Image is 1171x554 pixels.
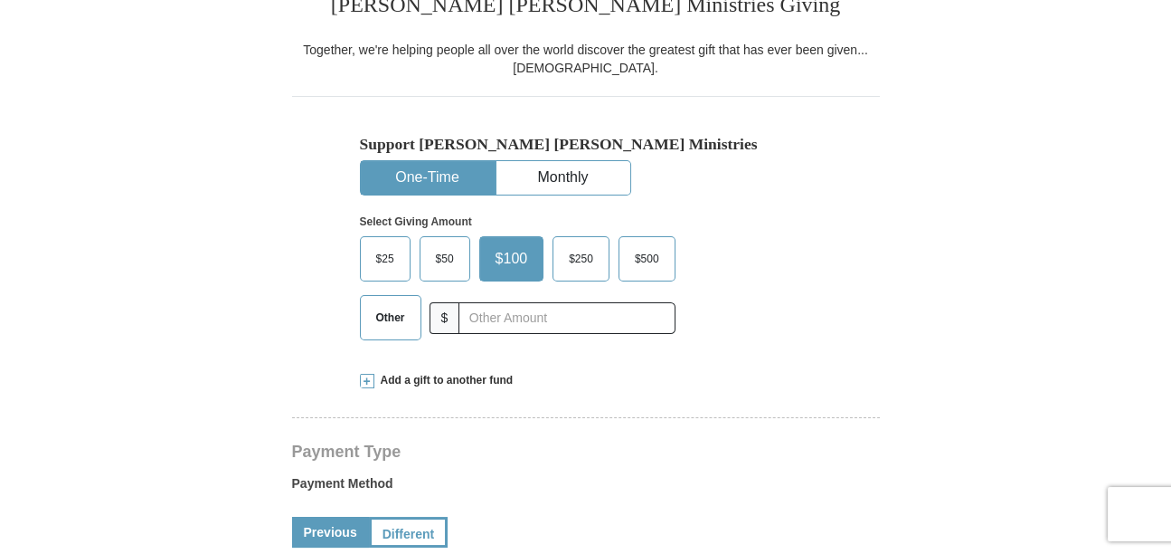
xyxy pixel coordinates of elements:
[560,245,602,272] span: $250
[292,41,880,77] div: Together, we're helping people all over the world discover the greatest gift that has ever been g...
[430,302,460,334] span: $
[367,304,414,331] span: Other
[496,161,630,195] button: Monthly
[361,161,495,195] button: One-Time
[458,302,675,334] input: Other Amount
[626,245,668,272] span: $500
[374,373,514,388] span: Add a gift to another fund
[292,444,880,459] h4: Payment Type
[292,474,880,501] label: Payment Method
[486,245,537,272] span: $100
[427,245,463,272] span: $50
[367,245,403,272] span: $25
[369,517,449,548] a: Different
[292,517,369,548] a: Previous
[360,135,812,154] h5: Support [PERSON_NAME] [PERSON_NAME] Ministries
[360,215,472,228] strong: Select Giving Amount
